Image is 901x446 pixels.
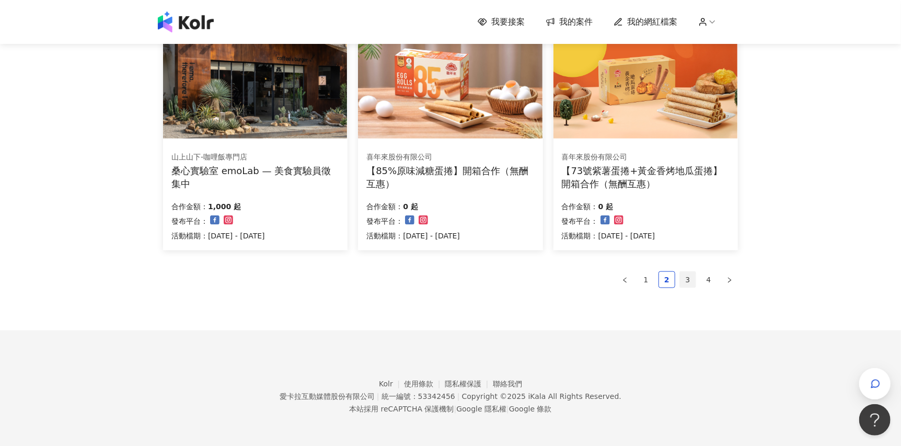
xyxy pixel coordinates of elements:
button: right [721,271,738,288]
a: Google 隱私權 [456,405,506,413]
a: 隱私權保護 [445,380,493,388]
li: Previous Page [617,271,633,288]
a: Google 條款 [509,405,552,413]
span: left [622,277,628,283]
li: 1 [638,271,654,288]
p: 0 起 [598,200,614,213]
div: 【73號紫薯蛋捲+黃金香烤地瓜蛋捲】開箱合作（無酬互惠） [562,164,730,190]
span: 我要接案 [491,16,525,28]
span: | [377,392,379,401]
div: 愛卡拉互動媒體股份有限公司 [280,392,375,401]
li: 3 [679,271,696,288]
p: 發布平台： [562,215,598,227]
a: 聯絡我們 [493,380,522,388]
div: 喜年來股份有限公司 [562,152,729,163]
li: Next Page [721,271,738,288]
p: 發布平台： [171,215,208,227]
li: 2 [659,271,675,288]
img: logo [158,12,214,32]
span: 本站採用 reCAPTCHA 保護機制 [349,403,551,415]
a: 我要接案 [478,16,525,28]
p: 活動檔期：[DATE] - [DATE] [171,230,265,242]
p: 合作金額： [171,200,208,213]
a: 我的網紅檔案 [614,16,677,28]
div: 喜年來股份有限公司 [366,152,534,163]
li: 4 [700,271,717,288]
button: left [617,271,633,288]
span: | [506,405,509,413]
p: 合作金額： [562,200,598,213]
div: 桑心實驗室 emoLab — 美食實驗員徵集中 [171,164,339,190]
p: 1,000 起 [208,200,241,213]
a: Kolr [379,380,404,388]
span: right [726,277,733,283]
iframe: Help Scout Beacon - Open [859,404,891,436]
p: 活動檔期：[DATE] - [DATE] [562,230,655,242]
div: 山上山下-咖哩飯專門店 [171,152,339,163]
p: 合作金額： [366,200,403,213]
a: 1 [638,272,654,288]
div: Copyright © 2025 All Rights Reserved. [462,392,621,401]
span: 我的網紅檔案 [627,16,677,28]
a: iKala [528,392,546,401]
p: 0 起 [403,200,418,213]
p: 活動檔期：[DATE] - [DATE] [366,230,460,242]
a: 2 [659,272,675,288]
span: | [454,405,457,413]
a: 4 [701,272,717,288]
a: 3 [680,272,696,288]
a: 我的案件 [546,16,593,28]
p: 發布平台： [366,215,403,227]
a: 使用條款 [405,380,445,388]
div: 【85%原味減糖蛋捲】開箱合作（無酬互惠） [366,164,534,190]
div: 統一編號：53342456 [382,392,455,401]
span: 我的案件 [559,16,593,28]
span: | [457,392,460,401]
